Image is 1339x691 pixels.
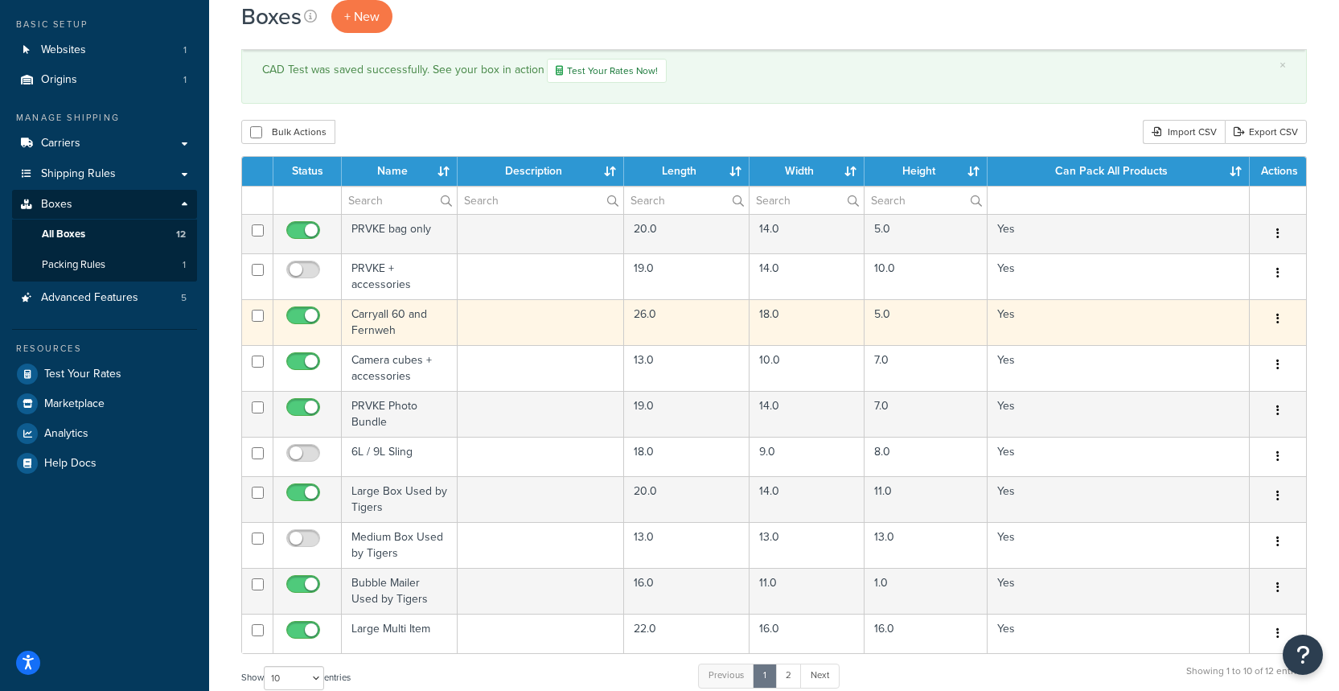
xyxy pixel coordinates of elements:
[865,299,988,345] td: 5.0
[988,391,1250,437] td: Yes
[42,258,105,272] span: Packing Rules
[750,157,865,186] th: Width : activate to sort column ascending
[547,59,667,83] a: Test Your Rates Now!
[750,391,865,437] td: 14.0
[624,568,750,614] td: 16.0
[800,664,840,688] a: Next
[12,283,197,313] a: Advanced Features 5
[988,476,1250,522] td: Yes
[753,664,777,688] a: 1
[1143,120,1225,144] div: Import CSV
[865,476,988,522] td: 11.0
[342,214,458,253] td: PRVKE bag only
[988,299,1250,345] td: Yes
[183,258,186,272] span: 1
[342,345,458,391] td: Camera cubes + accessories
[41,167,116,181] span: Shipping Rules
[1279,59,1286,72] a: ×
[750,568,865,614] td: 11.0
[183,73,187,87] span: 1
[750,345,865,391] td: 10.0
[12,159,197,189] a: Shipping Rules
[988,568,1250,614] td: Yes
[12,65,197,95] li: Origins
[12,129,197,158] a: Carriers
[988,522,1250,568] td: Yes
[12,342,197,356] div: Resources
[865,253,988,299] td: 10.0
[342,476,458,522] td: Large Box Used by Tigers
[624,391,750,437] td: 19.0
[865,522,988,568] td: 13.0
[624,437,750,476] td: 18.0
[44,427,88,441] span: Analytics
[12,111,197,125] div: Manage Shipping
[1283,635,1323,675] button: Open Resource Center
[988,437,1250,476] td: Yes
[273,157,342,186] th: Status
[176,228,186,241] span: 12
[750,253,865,299] td: 14.0
[12,250,197,280] li: Packing Rules
[183,43,187,57] span: 1
[344,7,380,26] span: + New
[44,368,121,381] span: Test Your Rates
[12,18,197,31] div: Basic Setup
[624,299,750,345] td: 26.0
[342,614,458,653] td: Large Multi Item
[342,187,457,214] input: Search
[988,345,1250,391] td: Yes
[624,187,749,214] input: Search
[1250,157,1306,186] th: Actions
[12,220,197,249] li: All Boxes
[988,214,1250,253] td: Yes
[262,59,1286,83] div: CAD Test was saved successfully. See your box in action
[12,190,197,282] li: Boxes
[181,291,187,305] span: 5
[1225,120,1307,144] a: Export CSV
[750,437,865,476] td: 9.0
[750,614,865,653] td: 16.0
[241,120,335,144] button: Bulk Actions
[12,389,197,418] a: Marketplace
[342,522,458,568] td: Medium Box Used by Tigers
[12,35,197,65] a: Websites 1
[865,568,988,614] td: 1.0
[865,345,988,391] td: 7.0
[624,345,750,391] td: 13.0
[342,568,458,614] td: Bubble Mailer Used by Tigers
[865,157,988,186] th: Height : activate to sort column ascending
[41,43,86,57] span: Websites
[624,157,750,186] th: Length : activate to sort column ascending
[750,476,865,522] td: 14.0
[42,228,85,241] span: All Boxes
[988,157,1250,186] th: Can Pack All Products : activate to sort column ascending
[865,391,988,437] td: 7.0
[342,299,458,345] td: Carryall 60 and Fernweh
[264,666,324,690] select: Showentries
[750,214,865,253] td: 14.0
[12,65,197,95] a: Origins 1
[624,522,750,568] td: 13.0
[12,419,197,448] a: Analytics
[12,190,197,220] a: Boxes
[12,250,197,280] a: Packing Rules 1
[41,291,138,305] span: Advanced Features
[342,157,458,186] th: Name : activate to sort column ascending
[44,457,97,471] span: Help Docs
[865,614,988,653] td: 16.0
[12,449,197,478] a: Help Docs
[342,391,458,437] td: PRVKE Photo Bundle
[241,666,351,690] label: Show entries
[458,187,623,214] input: Search
[241,1,302,32] h1: Boxes
[12,360,197,389] a: Test Your Rates
[12,220,197,249] a: All Boxes 12
[624,214,750,253] td: 20.0
[624,253,750,299] td: 19.0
